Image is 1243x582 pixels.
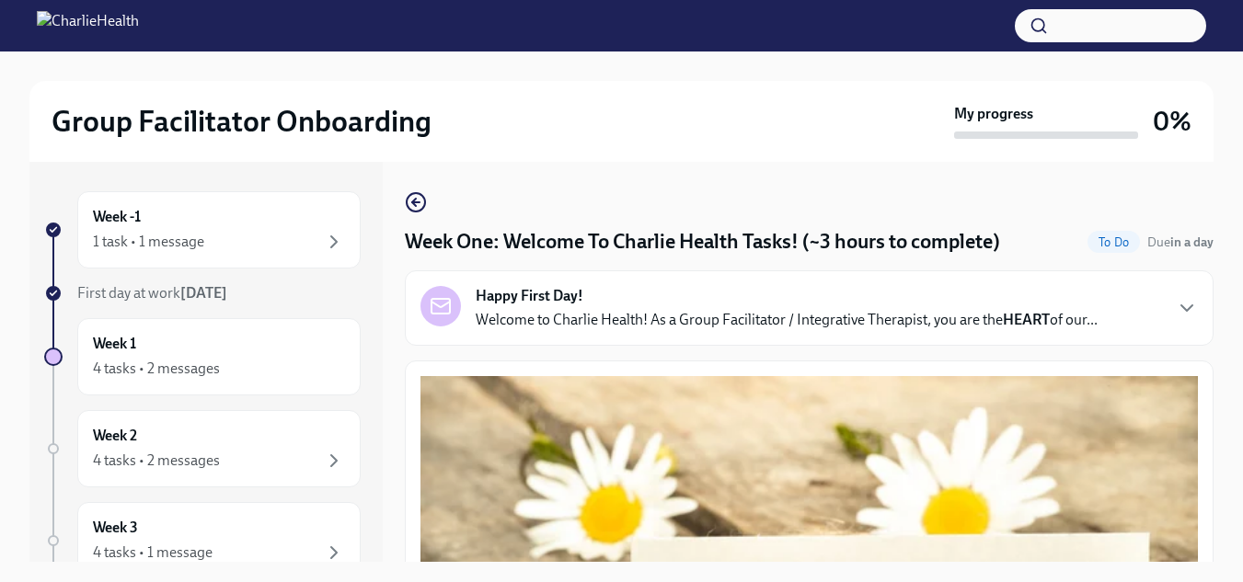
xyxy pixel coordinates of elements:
[44,318,361,395] a: Week 14 tasks • 2 messages
[93,207,141,227] h6: Week -1
[1153,105,1191,138] h3: 0%
[93,518,138,538] h6: Week 3
[44,502,361,579] a: Week 34 tasks • 1 message
[93,542,213,563] div: 4 tasks • 1 message
[1003,311,1050,328] strong: HEART
[37,11,139,40] img: CharlieHealth
[476,286,583,306] strong: Happy First Day!
[180,284,227,302] strong: [DATE]
[93,359,220,379] div: 4 tasks • 2 messages
[77,284,227,302] span: First day at work
[1147,234,1214,251] span: September 9th, 2025 10:00
[476,310,1098,330] p: Welcome to Charlie Health! As a Group Facilitator / Integrative Therapist, you are the of our...
[44,283,361,303] a: First day at work[DATE]
[1088,235,1140,249] span: To Do
[44,410,361,487] a: Week 24 tasks • 2 messages
[52,103,432,140] h2: Group Facilitator Onboarding
[44,191,361,268] a: Week -11 task • 1 message
[1170,234,1214,250] strong: in a day
[93,334,136,354] h6: Week 1
[954,104,1033,124] strong: My progress
[405,228,1000,256] h4: Week One: Welcome To Charlie Health Tasks! (~3 hours to complete)
[1147,234,1214,250] span: Due
[93,451,220,471] div: 4 tasks • 2 messages
[93,426,137,446] h6: Week 2
[93,232,204,252] div: 1 task • 1 message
